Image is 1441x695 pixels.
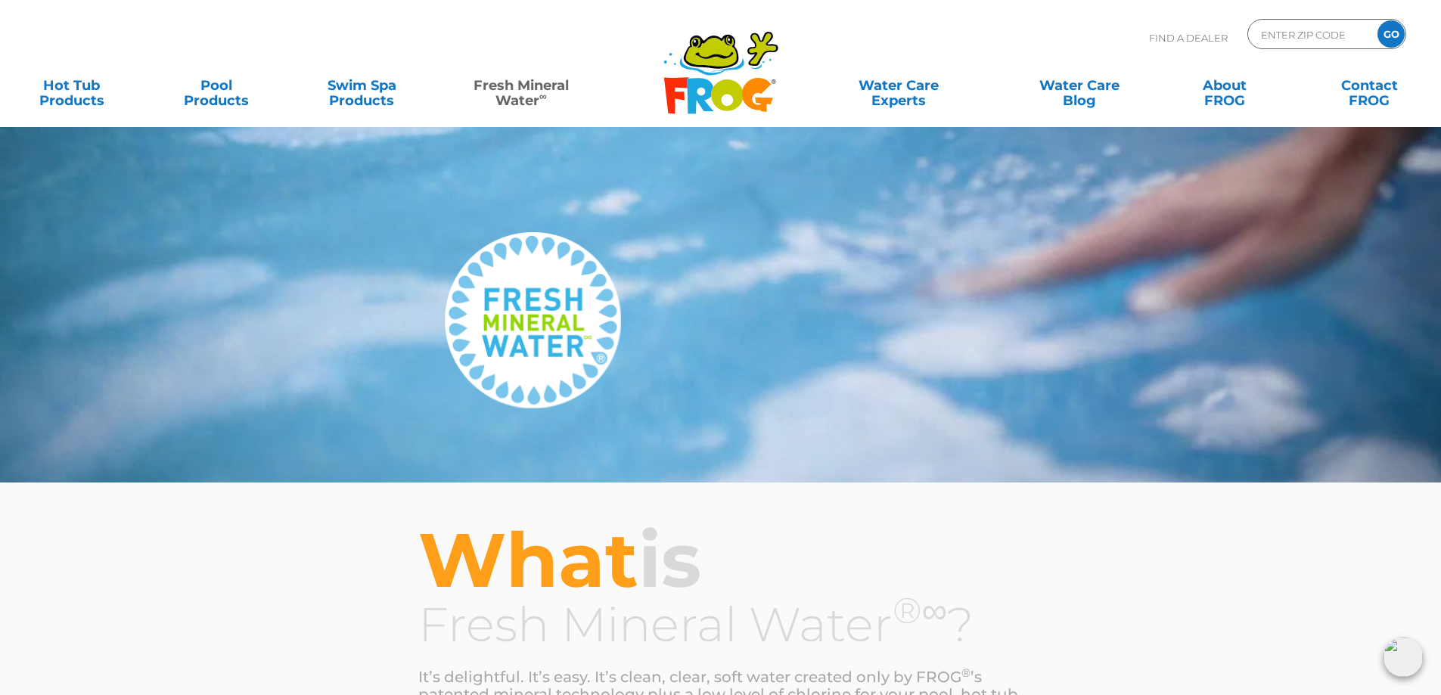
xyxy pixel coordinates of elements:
[160,70,273,101] a: PoolProducts
[418,520,1023,599] h2: is
[418,599,1023,650] h3: Fresh Mineral Water ?
[1149,19,1228,57] p: Find A Dealer
[1023,70,1135,101] a: Water CareBlog
[1313,70,1426,101] a: ContactFROG
[1168,70,1281,101] a: AboutFROG
[893,588,948,632] sup: ®∞
[1259,23,1362,45] input: Zip Code Form
[306,70,418,101] a: Swim SpaProducts
[418,513,638,606] span: What
[450,70,592,101] a: Fresh MineralWater∞
[807,70,990,101] a: Water CareExperts
[961,666,971,680] sup: ®
[1377,20,1405,48] input: GO
[539,90,547,102] sup: ∞
[1384,638,1423,677] img: openIcon
[15,70,128,101] a: Hot TubProducts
